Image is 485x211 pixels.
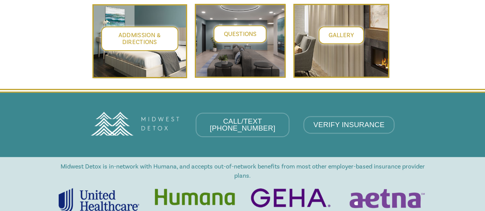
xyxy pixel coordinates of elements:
[224,30,256,38] span: Questions
[210,117,275,132] span: CALL/TEXT [PHONE_NUMBER]
[313,121,385,129] span: VERIFY INSURANCE
[196,113,289,136] a: CALL/TEXT [PHONE_NUMBER]
[118,31,161,46] span: Addmission & Directions
[346,188,427,209] img: Aetna-Logo-2012-1024x266 (1)
[101,26,178,51] a: Addmission & Directions
[214,25,266,43] a: Questions
[155,188,235,206] img: Humana-Logo-1024x232 (1)
[329,31,354,39] span: Gallery
[304,117,394,133] a: VERIFY INSURANCE
[319,26,364,44] a: Gallery
[59,162,427,180] p: Midwest Detox is in-network with Humana, and accepts out-of-network benefits from most other empl...
[250,188,331,208] img: geha
[88,108,181,142] img: MD Logo Horitzontal white-01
